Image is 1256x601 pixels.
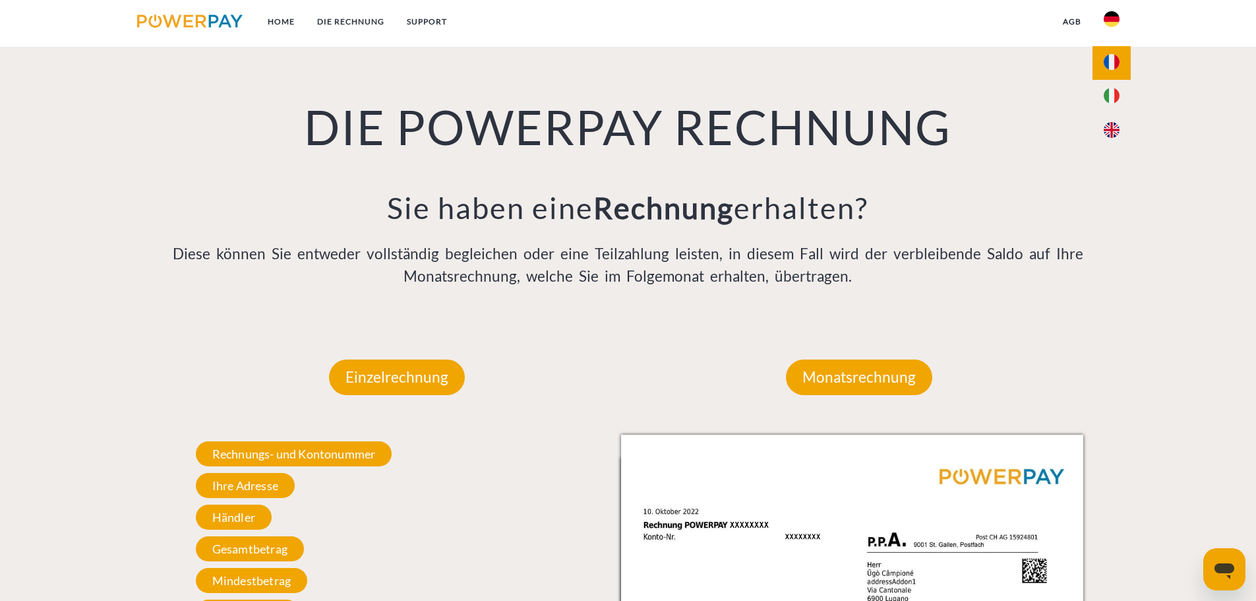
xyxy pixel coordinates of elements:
[256,10,306,34] a: Home
[166,97,1091,156] h1: DIE POWERPAY RECHNUNG
[786,360,932,395] p: Monatsrechnung
[396,10,458,34] a: SUPPORT
[1052,10,1092,34] a: agb
[1104,88,1120,104] img: it
[196,505,272,530] span: Händler
[196,441,392,466] span: Rechnungs- und Kontonummer
[329,360,465,395] p: Einzelrechnung
[1104,122,1120,138] img: en
[137,15,243,28] img: logo-powerpay.svg
[306,10,396,34] a: DIE RECHNUNG
[1104,54,1120,70] img: fr
[196,473,295,498] span: Ihre Adresse
[1104,11,1120,27] img: de
[166,189,1091,226] h3: Sie haben eine erhalten?
[593,190,734,226] b: Rechnung
[1203,548,1245,590] iframe: Schaltfläche zum Öffnen des Messaging-Fensters
[196,568,307,593] span: Mindestbetrag
[166,243,1091,288] p: Diese können Sie entweder vollständig begleichen oder eine Teilzahlung leisten, in diesem Fall wi...
[196,536,304,561] span: Gesamtbetrag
